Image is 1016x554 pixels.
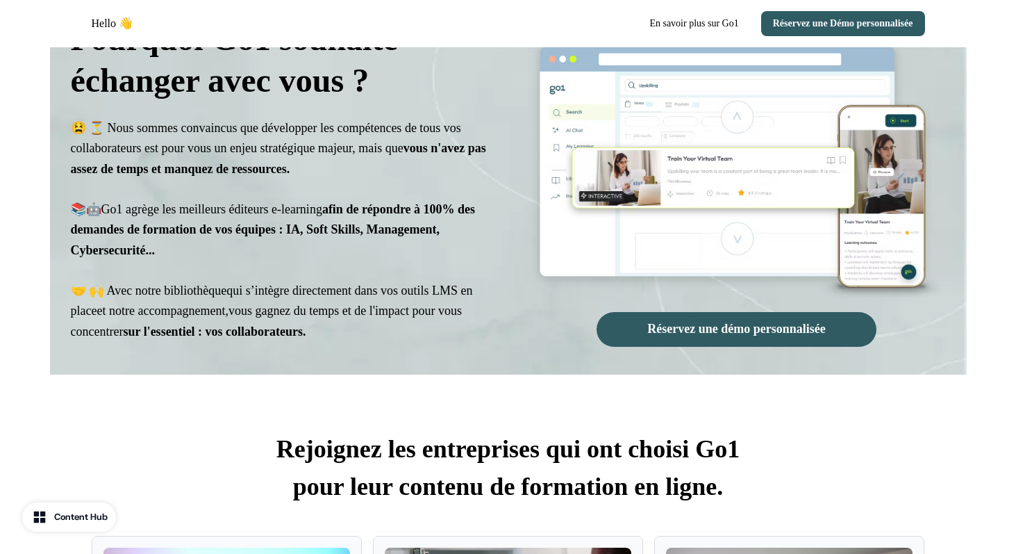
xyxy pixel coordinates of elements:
span: 🤝 🙌 Avec notre bibliothèque [71,284,227,298]
button: Réservez une Démo personnalisée [761,11,925,36]
span: qui s’intègre directement dans vos outils LMS en place [71,284,473,318]
p: Rejoignez les entreprises qui ont choisi Go1 pour leur contenu de formation en ligne. [92,430,925,505]
span: et notre accompagnement, [97,304,228,318]
p: Pourquoi Go1 souhaite échanger avec vous ? [71,18,489,101]
span: 😫 ⏳ Nous sommes convaincus que développer les compétences de tous vos collaborateurs est pour vou... [71,121,486,176]
strong: sur l'essentiel : vos collaborateurs. [123,325,306,339]
strong: vous n'avez pas assez de temps et manquez de ressources. [71,141,486,175]
strong: 📚🤖 [71,202,101,216]
span: Go1 agrège les meilleurs éditeurs e-learning​ [71,202,476,257]
button: Content Hub [22,503,116,532]
p: Hello 👋 [92,15,133,32]
div: Content Hub [54,510,108,524]
button: Réservez une démo personnalisée [597,312,876,347]
button: En savoir plus sur Go1 [638,11,749,36]
strong: afin de répondre à 100% des demandes de formation de vos équipes : IA, Soft Skills, Management, C... [71,202,476,257]
span: vous gagnez du temps et de l'impact pour vous concentrer [71,304,463,338]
